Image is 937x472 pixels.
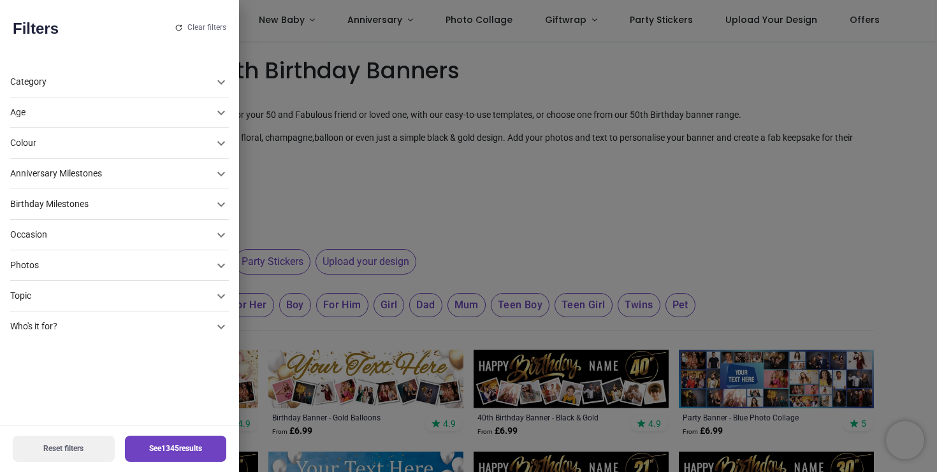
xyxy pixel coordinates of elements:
div: Birthday Milestones [10,198,214,211]
iframe: Brevo live chat [886,421,924,459]
div: Anniversary Milestones [10,159,229,189]
div: Category [10,67,229,97]
button: Clear filters [175,23,226,32]
button: Reset filters [13,436,115,462]
div: Topic [10,281,229,311]
div: Photos [10,259,214,272]
div: Age [10,106,214,119]
div: Occasion [10,220,229,250]
div: Topic [10,290,214,303]
div: Colour [10,128,229,159]
div: Colour [10,137,214,150]
div: Photos [10,250,229,281]
div: Who's it for? [10,311,229,342]
div: Anniversary Milestones [10,168,214,180]
div: Birthday Milestones [10,189,229,220]
div: Category [10,76,214,89]
div: Who's it for? [10,320,214,333]
button: See1345results [125,436,227,462]
h2: Filters [13,18,59,39]
div: Occasion [10,229,214,241]
div: Age [10,97,229,128]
